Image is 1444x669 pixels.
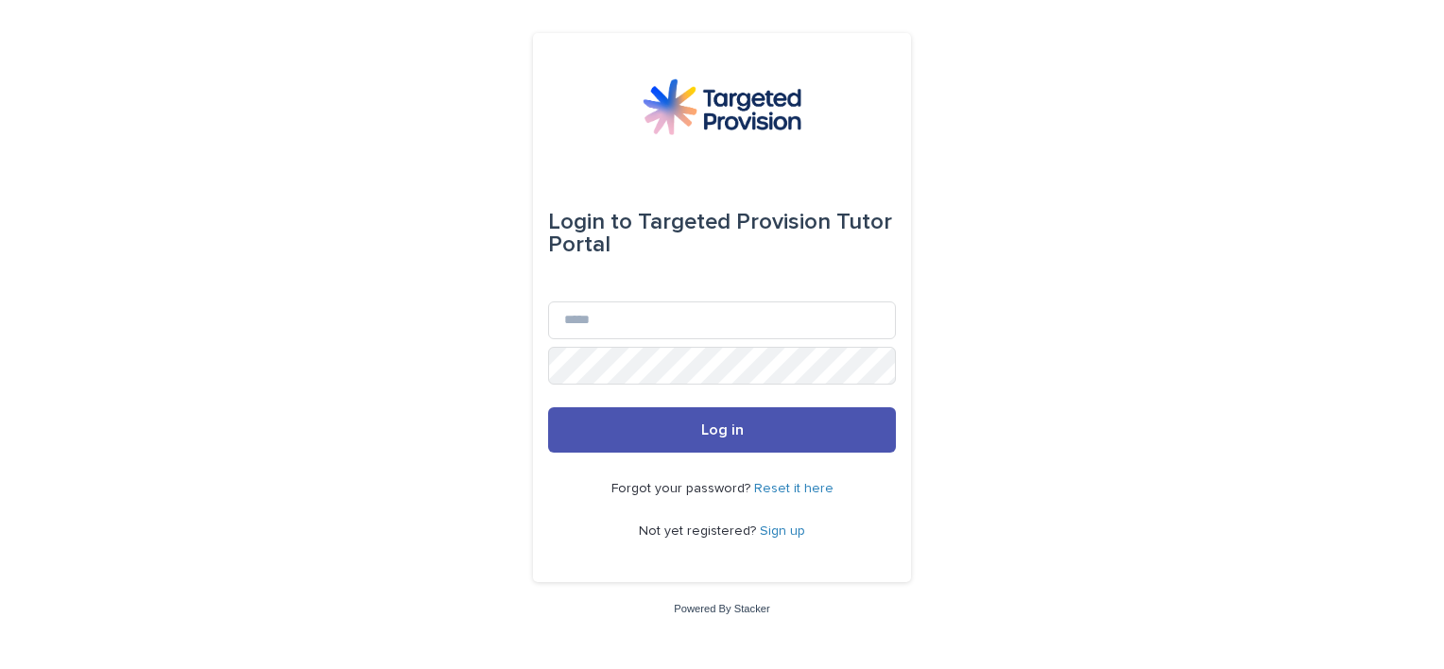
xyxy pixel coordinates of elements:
[548,196,896,271] div: Targeted Provision Tutor Portal
[611,482,754,495] span: Forgot your password?
[754,482,834,495] a: Reset it here
[548,407,896,453] button: Log in
[701,422,744,437] span: Log in
[548,211,632,233] span: Login to
[760,524,805,538] a: Sign up
[643,78,801,135] img: M5nRWzHhSzIhMunXDL62
[639,524,760,538] span: Not yet registered?
[674,603,769,614] a: Powered By Stacker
